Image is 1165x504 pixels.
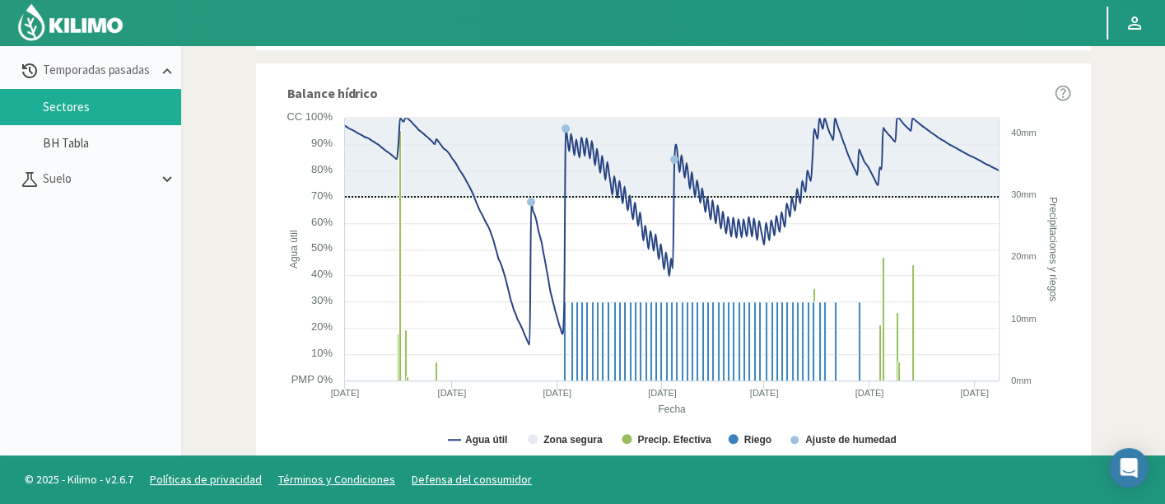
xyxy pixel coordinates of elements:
text: Precipitaciones y riegos [1047,197,1059,301]
text: [DATE] [648,388,677,398]
a: Defensa del consumidor [412,472,532,487]
text: Agua útil [288,230,300,268]
span: Balance hídrico [287,83,379,103]
text: 30mm [1011,189,1037,199]
text: 10% [310,347,332,359]
text: PMP 0% [291,373,333,385]
text: [DATE] [749,388,778,398]
text: 90% [310,137,332,149]
p: Suelo [40,170,158,189]
a: Sectores [43,100,181,114]
text: Ajuste de humedad [805,434,897,446]
text: CC 100% [287,110,333,123]
div: Open Intercom Messenger [1109,448,1149,488]
p: Temporadas pasadas [40,61,158,80]
text: 40% [310,268,332,280]
text: 20mm [1011,251,1037,261]
text: 50% [310,241,332,254]
a: Políticas de privacidad [150,472,262,487]
text: 0mm [1011,376,1031,385]
text: 10mm [1011,314,1037,324]
text: 30% [310,294,332,306]
a: Términos y Condiciones [278,472,395,487]
text: 60% [310,216,332,228]
span: © 2025 - Kilimo - v2.6.7 [16,471,142,488]
text: [DATE] [855,388,883,398]
text: 70% [310,189,332,202]
text: Agua útil [465,434,507,446]
text: Precip. Efectiva [637,434,711,446]
text: [DATE] [437,388,466,398]
img: Kilimo [16,2,124,42]
text: 20% [310,320,332,333]
text: 80% [310,163,332,175]
text: 40mm [1011,128,1037,138]
text: Zona segura [543,434,603,446]
text: [DATE] [960,388,989,398]
text: Riego [743,434,771,446]
text: [DATE] [330,388,359,398]
text: Fecha [658,404,686,415]
text: [DATE] [543,388,571,398]
a: BH Tabla [43,136,181,151]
